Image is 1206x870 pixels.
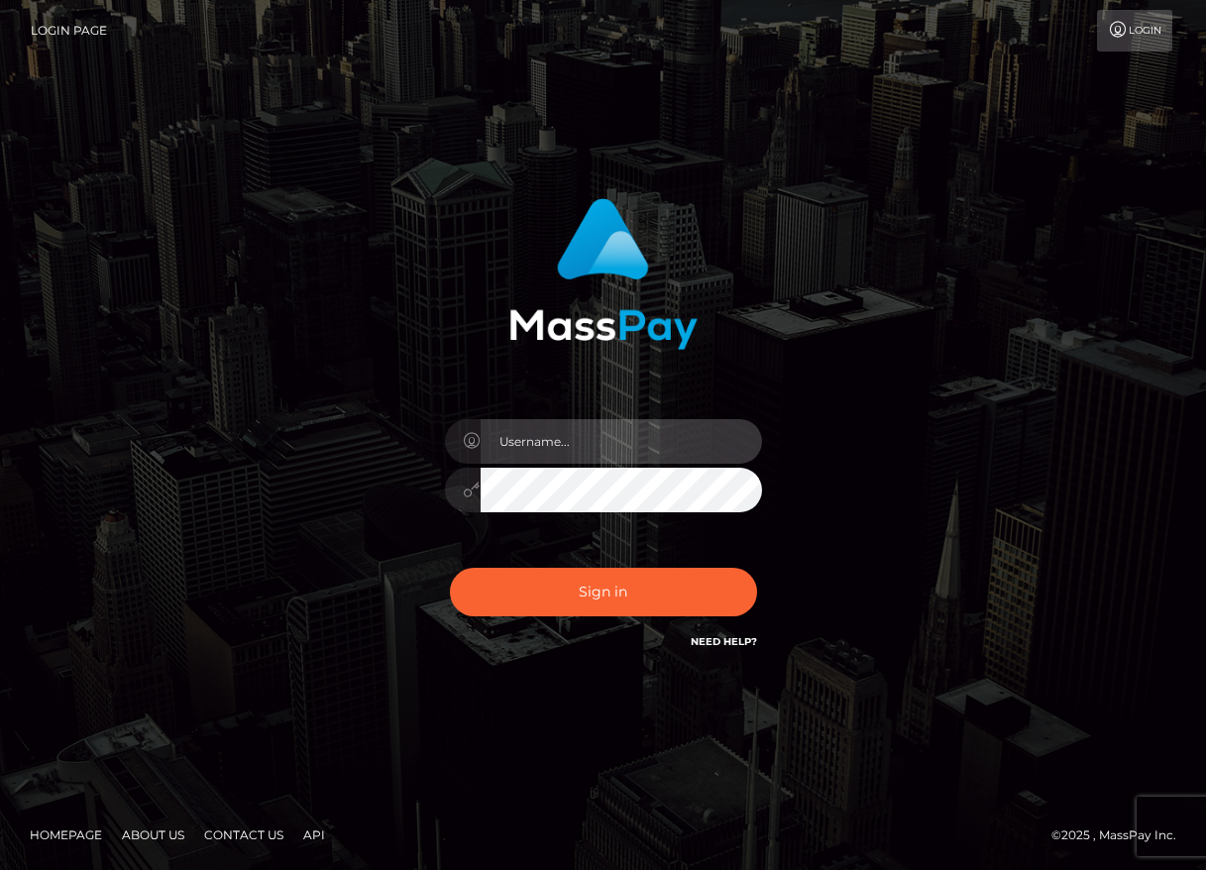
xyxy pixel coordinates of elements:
[481,419,762,464] input: Username...
[509,198,698,350] img: MassPay Login
[196,819,291,850] a: Contact Us
[22,819,110,850] a: Homepage
[1097,10,1172,52] a: Login
[114,819,192,850] a: About Us
[691,635,757,648] a: Need Help?
[31,10,107,52] a: Login Page
[295,819,333,850] a: API
[1051,824,1191,846] div: © 2025 , MassPay Inc.
[450,568,757,616] button: Sign in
